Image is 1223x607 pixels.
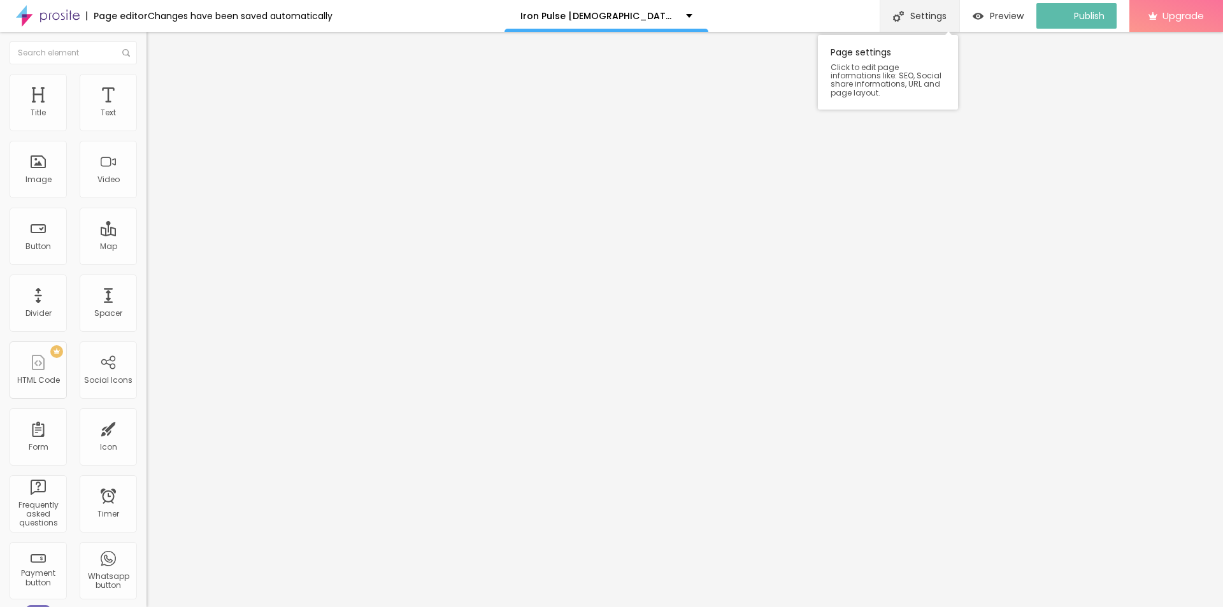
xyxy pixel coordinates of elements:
div: Icon [100,443,117,452]
iframe: Editor [147,32,1223,607]
div: Button [25,242,51,251]
div: Page editor [86,11,148,20]
div: Map [100,242,117,251]
img: Icone [893,11,904,22]
span: Upgrade [1162,10,1204,21]
span: Click to edit page informations like: SEO, Social share informations, URL and page layout. [831,63,945,97]
img: Icone [122,49,130,57]
button: Publish [1036,3,1117,29]
button: Preview [960,3,1036,29]
div: Changes have been saved automatically [148,11,333,20]
div: Divider [25,309,52,318]
div: Image [25,175,52,184]
div: Video [97,175,120,184]
div: Page settings [818,35,958,110]
p: Iron Pulse [DEMOGRAPHIC_DATA][MEDICAL_DATA] [520,11,676,20]
div: HTML Code [17,376,60,385]
div: Whatsapp button [83,572,133,590]
img: view-1.svg [973,11,983,22]
div: Payment button [13,569,63,587]
span: Preview [990,11,1024,21]
div: Social Icons [84,376,132,385]
span: Publish [1074,11,1105,21]
div: Title [31,108,46,117]
div: Form [29,443,48,452]
div: Spacer [94,309,122,318]
input: Search element [10,41,137,64]
div: Frequently asked questions [13,501,63,528]
div: Timer [97,510,119,518]
div: Text [101,108,116,117]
